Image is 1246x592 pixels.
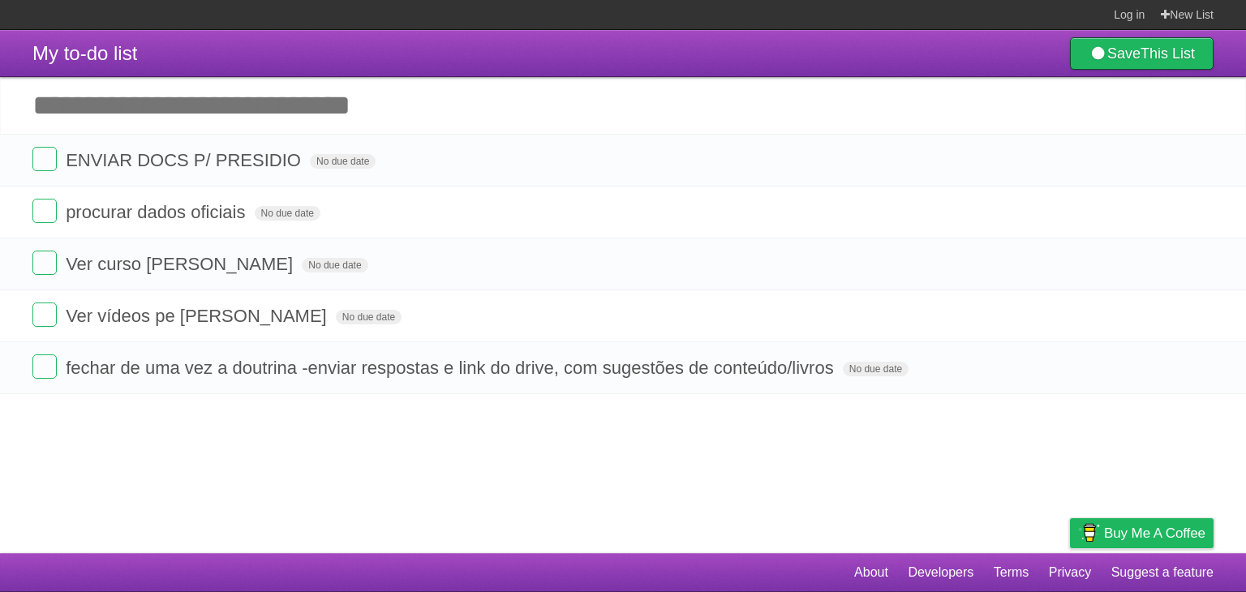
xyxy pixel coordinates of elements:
[1078,519,1100,547] img: Buy me a coffee
[854,557,888,588] a: About
[32,147,57,171] label: Done
[1070,37,1214,70] a: SaveThis List
[1111,557,1214,588] a: Suggest a feature
[310,154,376,169] span: No due date
[32,251,57,275] label: Done
[32,199,57,223] label: Done
[66,254,297,274] span: Ver curso [PERSON_NAME]
[1049,557,1091,588] a: Privacy
[994,557,1029,588] a: Terms
[66,202,249,222] span: procurar dados oficiais
[843,362,909,376] span: No due date
[1104,519,1205,547] span: Buy me a coffee
[1070,518,1214,548] a: Buy me a coffee
[66,358,838,378] span: fechar de uma vez a doutrina -enviar respostas e link do drive, com sugestões de conteúdo/livros
[32,354,57,379] label: Done
[336,310,402,324] span: No due date
[908,557,973,588] a: Developers
[255,206,320,221] span: No due date
[302,258,367,272] span: No due date
[66,306,331,326] span: Ver vídeos pe [PERSON_NAME]
[1141,45,1195,62] b: This List
[66,150,305,170] span: ENVIAR DOCS P/ PRESIDIO
[32,42,137,64] span: My to-do list
[32,302,57,327] label: Done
